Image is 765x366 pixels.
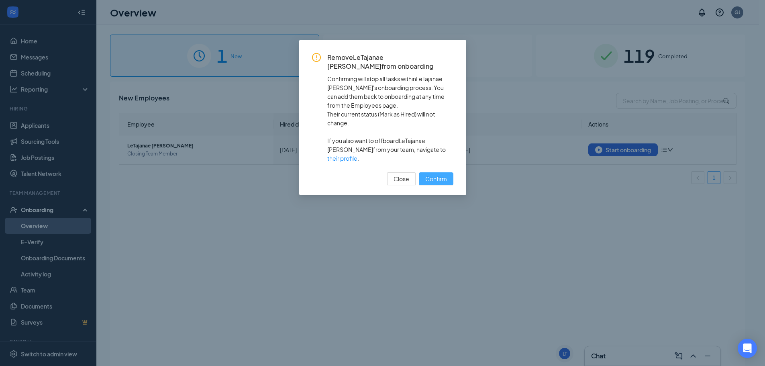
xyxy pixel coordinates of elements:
[387,172,416,185] button: Close
[327,110,453,127] span: Their current status ( Mark as Hired ) will not change.
[327,155,357,162] a: their profile
[419,172,453,185] button: Confirm
[425,174,447,183] span: Confirm
[327,136,453,163] span: If you also want to offboard LeTajanae [PERSON_NAME] from your team, navigate to .
[738,339,757,358] div: Open Intercom Messenger
[394,174,409,183] span: Close
[327,53,453,71] span: Remove LeTajanae [PERSON_NAME] from onboarding
[327,74,453,110] span: Confirming will stop all tasks within LeTajanae [PERSON_NAME] 's onboarding process. You can add ...
[312,53,321,62] span: exclamation-circle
